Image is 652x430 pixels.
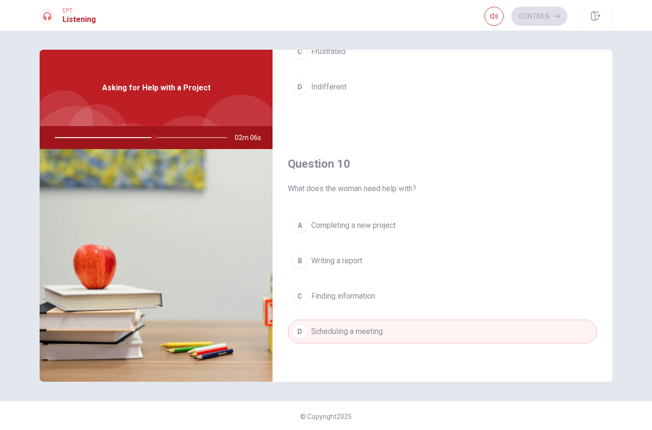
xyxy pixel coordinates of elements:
[288,249,597,273] button: BWriting a report
[288,40,597,64] button: CFrustrated
[311,220,396,231] span: Completing a new project
[311,290,375,302] span: Finding information
[288,214,597,237] button: ACompleting a new project
[311,255,362,267] span: Writing a report
[288,320,597,344] button: DScheduling a meeting
[288,183,597,194] span: What does the woman need help with?
[311,326,383,337] span: Scheduling a meeting
[292,79,307,95] div: D
[292,44,307,59] div: C
[102,82,210,94] span: Asking for Help with a Project
[300,413,352,420] span: © Copyright 2025
[63,7,96,14] span: EPT
[288,75,597,99] button: DIndifferent
[292,289,307,304] div: C
[63,14,96,25] h1: Listening
[40,149,273,382] img: Asking for Help with a Project
[292,253,307,269] div: B
[311,81,347,93] span: Indifferent
[288,284,597,308] button: CFinding information
[288,156,597,172] h4: Question 10
[292,324,307,339] div: D
[235,126,269,149] span: 02m 06s
[311,46,346,57] span: Frustrated
[292,218,307,233] div: A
